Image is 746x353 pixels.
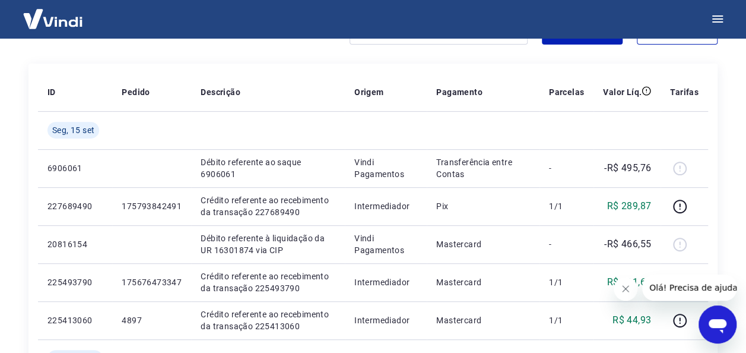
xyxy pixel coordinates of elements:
[549,200,584,212] p: 1/1
[614,277,637,301] iframe: Fechar mensagem
[47,276,103,288] p: 225493790
[354,232,417,256] p: Vindi Pagamentos
[549,314,584,326] p: 1/1
[122,276,182,288] p: 175676473347
[201,308,335,332] p: Crédito referente ao recebimento da transação 225413060
[354,86,383,98] p: Origem
[354,276,417,288] p: Intermediador
[47,200,103,212] p: 227689490
[612,313,651,327] p: R$ 44,93
[604,237,651,251] p: -R$ 466,55
[122,314,182,326] p: 4897
[354,200,417,212] p: Intermediador
[436,238,530,250] p: Mastercard
[47,314,103,326] p: 225413060
[607,199,652,213] p: R$ 289,87
[52,124,94,136] span: Seg, 15 set
[549,276,584,288] p: 1/1
[201,156,335,180] p: Débito referente ao saque 6906061
[201,194,335,218] p: Crédito referente ao recebimento da transação 227689490
[436,156,530,180] p: Transferência entre Contas
[7,8,100,18] span: Olá! Precisa de ajuda?
[47,86,56,98] p: ID
[436,200,530,212] p: Pix
[436,276,530,288] p: Mastercard
[14,1,91,37] img: Vindi
[201,270,335,294] p: Crédito referente ao recebimento da transação 225493790
[354,314,417,326] p: Intermediador
[549,86,584,98] p: Parcelas
[699,305,737,343] iframe: Botão para abrir a janela de mensagens
[604,161,651,175] p: -R$ 495,76
[603,86,642,98] p: Valor Líq.
[47,162,103,174] p: 6906061
[47,238,103,250] p: 20816154
[607,275,652,289] p: R$ 421,62
[436,86,482,98] p: Pagamento
[670,86,699,98] p: Tarifas
[354,156,417,180] p: Vindi Pagamentos
[642,275,737,301] iframe: Mensagem da empresa
[201,86,240,98] p: Descrição
[549,162,584,174] p: -
[201,232,335,256] p: Débito referente à liquidação da UR 16301874 via CIP
[436,314,530,326] p: Mastercard
[122,86,150,98] p: Pedido
[549,238,584,250] p: -
[122,200,182,212] p: 175793842491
